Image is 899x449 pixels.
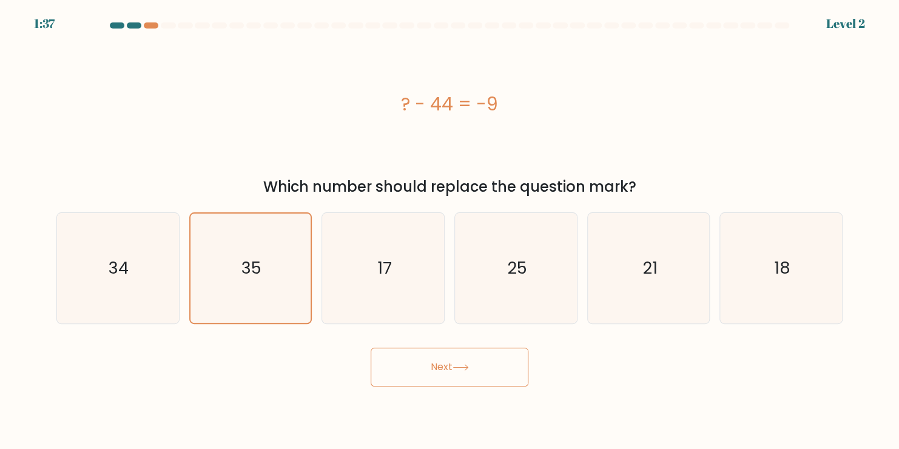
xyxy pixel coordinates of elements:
[507,256,527,280] text: 25
[377,256,391,280] text: 17
[64,176,835,198] div: Which number should replace the question mark?
[34,15,55,33] div: 1:37
[371,348,528,387] button: Next
[826,15,865,33] div: Level 2
[241,257,261,279] text: 35
[109,256,129,280] text: 34
[56,90,843,118] div: ? - 44 = -9
[642,256,657,280] text: 21
[774,256,790,280] text: 18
